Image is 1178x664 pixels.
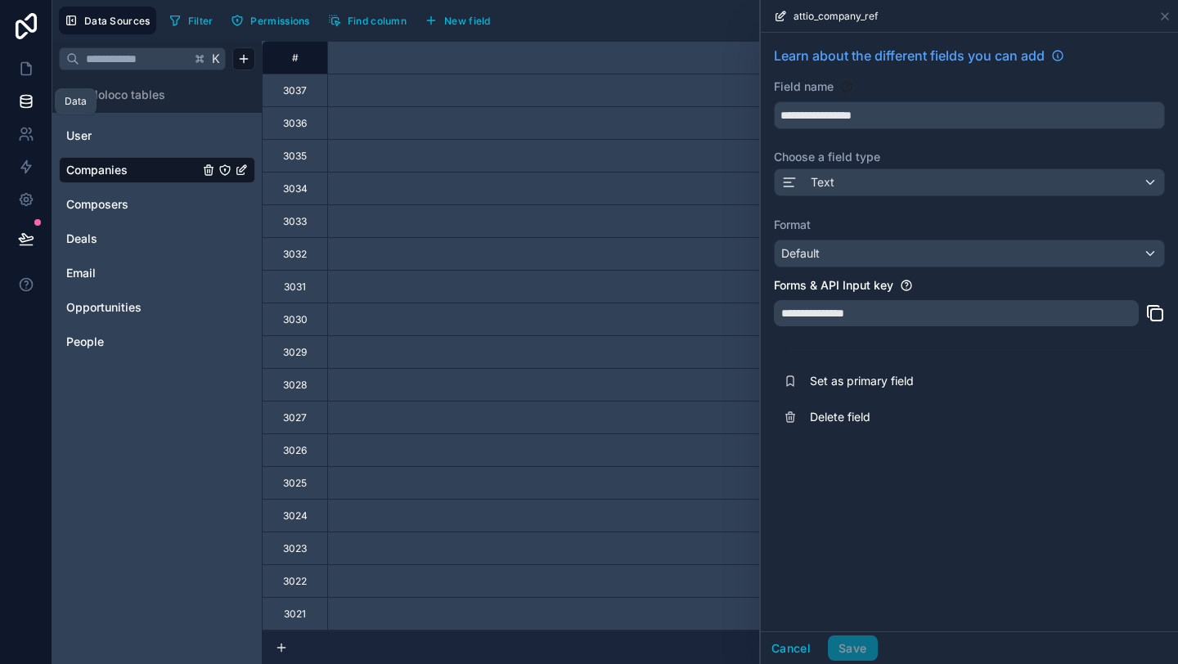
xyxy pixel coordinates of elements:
[66,299,142,316] span: Opportunities
[66,196,128,213] span: Composers
[59,7,156,34] button: Data Sources
[66,299,199,316] a: Opportunities
[283,477,307,490] div: 3025
[66,196,199,213] a: Composers
[283,182,308,195] div: 3034
[283,248,307,261] div: 3032
[283,379,307,392] div: 3028
[348,15,407,27] span: Find column
[275,52,315,64] div: #
[66,334,104,350] span: People
[65,95,87,108] div: Data
[774,46,1064,65] a: Learn about the different fields you can add
[283,215,307,228] div: 3033
[283,509,308,523] div: 3024
[283,411,307,424] div: 3027
[66,231,199,247] a: Deals
[774,149,1165,165] label: Choose a field type
[283,575,307,588] div: 3022
[66,265,199,281] a: Email
[66,162,199,178] a: Companies
[59,226,255,252] div: Deals
[66,265,96,281] span: Email
[794,10,878,23] span: attio_company_ref
[210,53,222,65] span: K
[66,128,92,144] span: User
[774,168,1165,196] button: Text
[774,217,1165,233] label: Format
[59,191,255,218] div: Composers
[66,162,128,178] span: Companies
[250,15,309,27] span: Permissions
[59,260,255,286] div: Email
[89,87,165,103] span: Noloco tables
[283,150,307,163] div: 3035
[66,231,97,247] span: Deals
[761,635,821,662] button: Cancel
[774,240,1165,267] button: Default
[283,444,307,457] div: 3026
[163,8,219,33] button: Filter
[444,15,491,27] span: New field
[811,174,834,191] span: Text
[419,8,497,33] button: New field
[284,608,306,621] div: 3021
[810,409,1045,425] span: Delete field
[322,8,412,33] button: Find column
[283,542,307,555] div: 3023
[774,46,1045,65] span: Learn about the different fields you can add
[810,373,1045,389] span: Set as primary field
[225,8,315,33] button: Permissions
[283,346,307,359] div: 3029
[188,15,214,27] span: Filter
[283,313,308,326] div: 3030
[774,363,1165,399] button: Set as primary field
[781,246,820,260] span: Default
[284,280,306,294] div: 3031
[84,15,151,27] span: Data Sources
[774,277,893,294] label: Forms & API Input key
[225,8,321,33] a: Permissions
[59,157,255,183] div: Companies
[59,294,255,321] div: Opportunities
[283,84,307,97] div: 3037
[59,123,255,149] div: User
[283,117,307,130] div: 3036
[774,399,1165,435] button: Delete field
[59,329,255,355] div: People
[66,128,199,144] a: User
[774,79,834,95] label: Field name
[59,83,245,106] button: Noloco tables
[66,334,199,350] a: People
